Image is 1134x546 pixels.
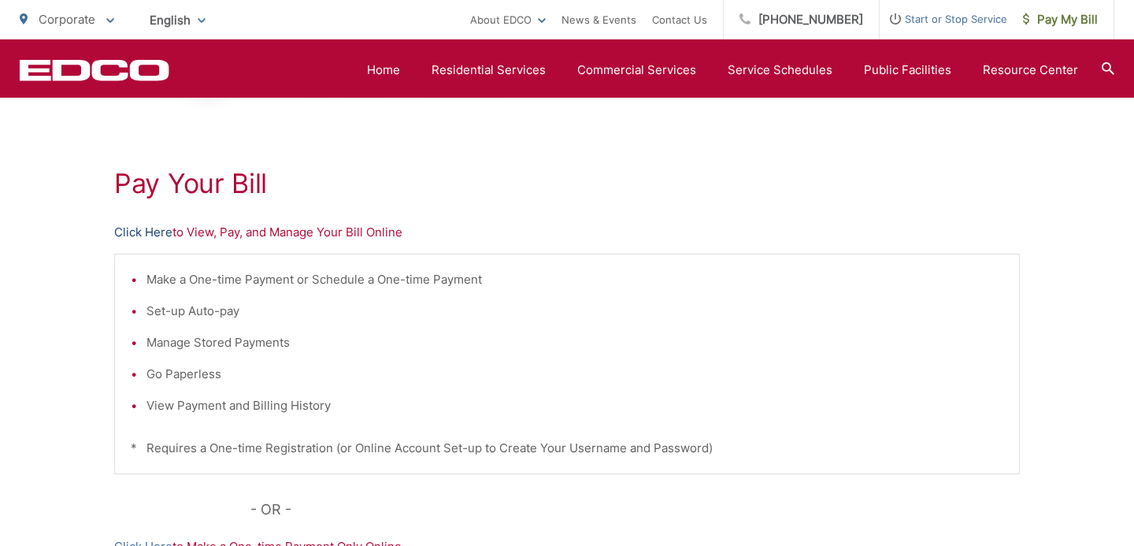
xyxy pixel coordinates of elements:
[561,10,636,29] a: News & Events
[652,10,707,29] a: Contact Us
[1023,10,1098,29] span: Pay My Bill
[577,61,696,80] a: Commercial Services
[114,223,172,242] a: Click Here
[114,223,1020,242] p: to View, Pay, and Manage Your Bill Online
[138,6,217,34] span: English
[146,302,1003,321] li: Set-up Auto-pay
[131,439,1003,458] p: * Requires a One-time Registration (or Online Account Set-up to Create Your Username and Password)
[39,12,95,27] span: Corporate
[367,61,400,80] a: Home
[864,61,951,80] a: Public Facilities
[250,498,1021,522] p: - OR -
[470,10,546,29] a: About EDCO
[728,61,832,80] a: Service Schedules
[20,59,169,81] a: EDCD logo. Return to the homepage.
[146,270,1003,289] li: Make a One-time Payment or Schedule a One-time Payment
[432,61,546,80] a: Residential Services
[146,396,1003,415] li: View Payment and Billing History
[114,168,1020,199] h1: Pay Your Bill
[146,333,1003,352] li: Manage Stored Payments
[983,61,1078,80] a: Resource Center
[146,365,1003,384] li: Go Paperless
